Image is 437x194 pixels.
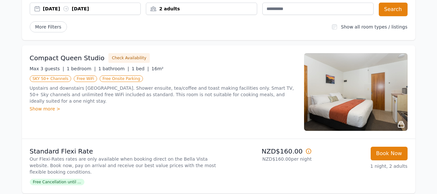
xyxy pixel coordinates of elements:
[30,53,105,63] h3: Compact Queen Studio
[132,66,149,71] span: 1 bed |
[317,163,408,169] p: 1 night, 2 adults
[151,66,163,71] span: 16m²
[221,147,312,156] p: NZD$160.00
[221,156,312,162] p: NZD$160.00 per night
[108,53,150,63] button: Check Availability
[30,147,216,156] p: Standard Flexi Rate
[30,85,296,104] p: Upstairs and downstairs [GEOGRAPHIC_DATA]. Shower ensuite, tea/coffee and toast making facilities...
[30,75,71,82] span: SKY 50+ Channels
[43,6,141,12] div: [DATE] [DATE]
[30,106,296,112] div: Show more >
[98,66,129,71] span: 1 bathroom |
[341,24,407,29] label: Show all room types / listings
[74,75,97,82] span: Free WiFi
[379,3,408,16] button: Search
[30,156,216,175] p: Our Flexi-Rates rates are only available when booking direct on the Bella Vista website. Book now...
[30,21,67,32] span: More Filters
[30,179,84,185] span: Free Cancellation until ...
[67,66,96,71] span: 1 bedroom |
[30,66,64,71] span: Max 3 guests |
[146,6,257,12] div: 2 adults
[371,147,408,160] button: Book Now
[100,75,143,82] span: Free Onsite Parking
